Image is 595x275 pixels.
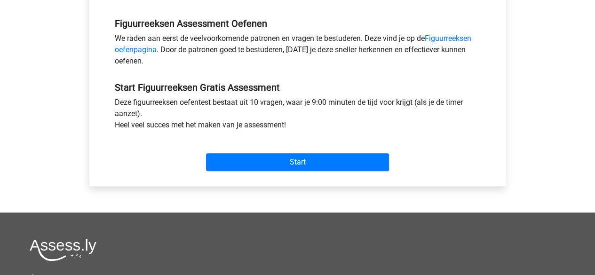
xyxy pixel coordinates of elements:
[108,33,488,71] div: We raden aan eerst de veelvoorkomende patronen en vragen te bestuderen. Deze vind je op de . Door...
[115,18,481,29] h5: Figuurreeksen Assessment Oefenen
[108,97,488,134] div: Deze figuurreeksen oefentest bestaat uit 10 vragen, waar je 9:00 minuten de tijd voor krijgt (als...
[115,82,481,93] h5: Start Figuurreeksen Gratis Assessment
[30,239,96,261] img: Assessly logo
[206,153,389,171] input: Start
